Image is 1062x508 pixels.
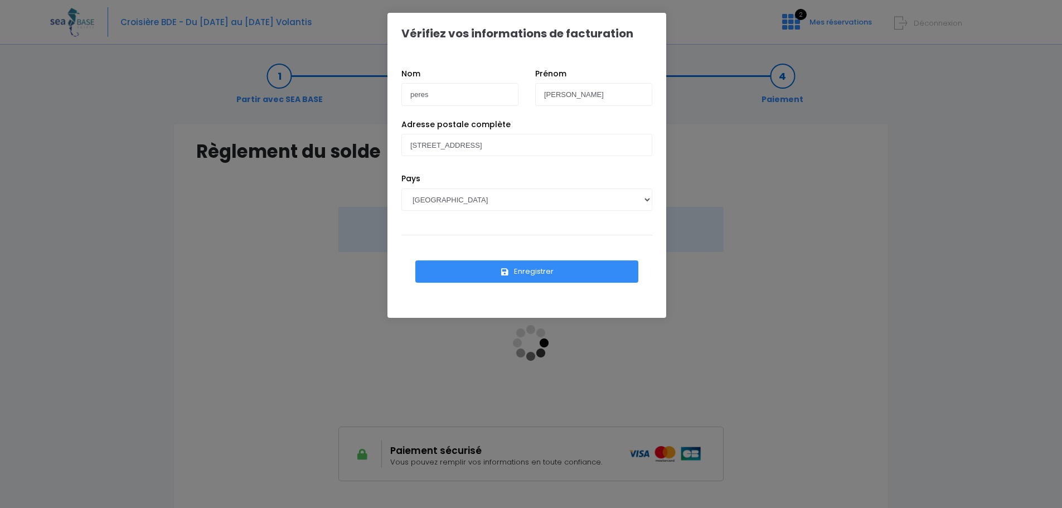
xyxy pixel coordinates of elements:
button: Enregistrer [415,260,638,283]
label: Pays [401,173,420,185]
label: Adresse postale complète [401,119,511,130]
h1: Vérifiez vos informations de facturation [401,27,633,40]
label: Prénom [535,68,566,80]
label: Nom [401,68,420,80]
